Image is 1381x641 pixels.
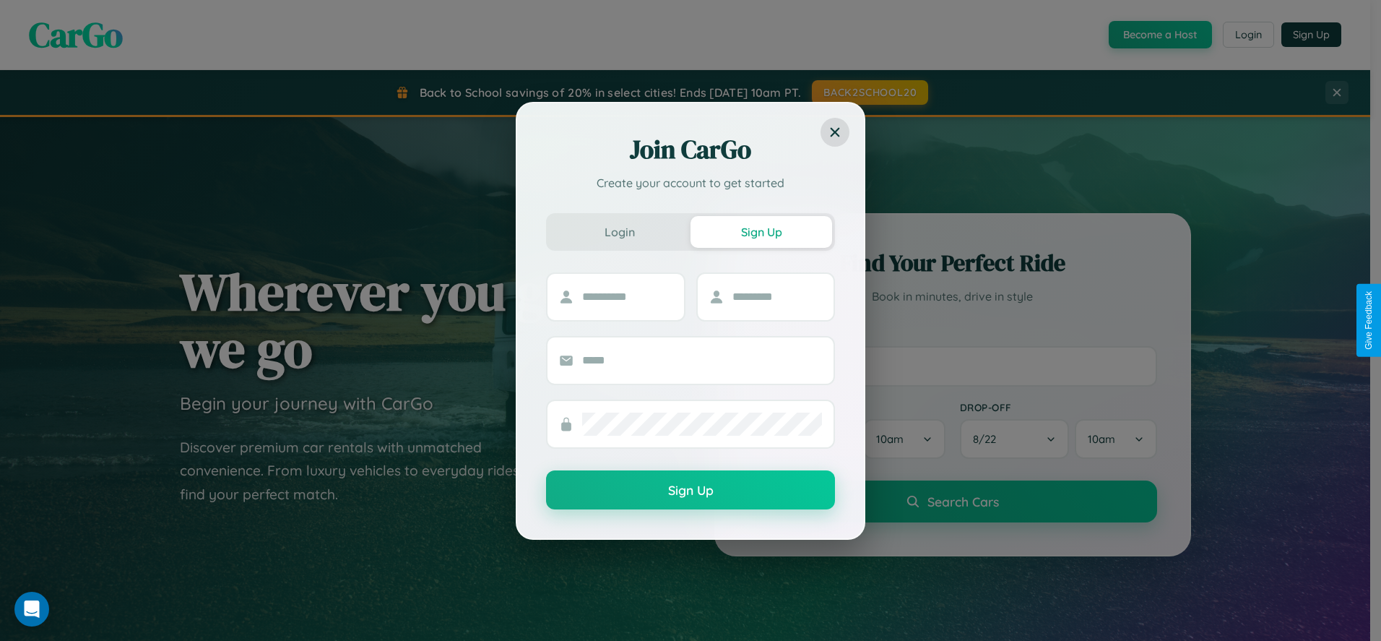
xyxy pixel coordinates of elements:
[546,132,835,167] h2: Join CarGo
[690,216,832,248] button: Sign Up
[1364,291,1374,350] div: Give Feedback
[546,470,835,509] button: Sign Up
[546,174,835,192] p: Create your account to get started
[14,592,49,627] div: Open Intercom Messenger
[549,216,690,248] button: Login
